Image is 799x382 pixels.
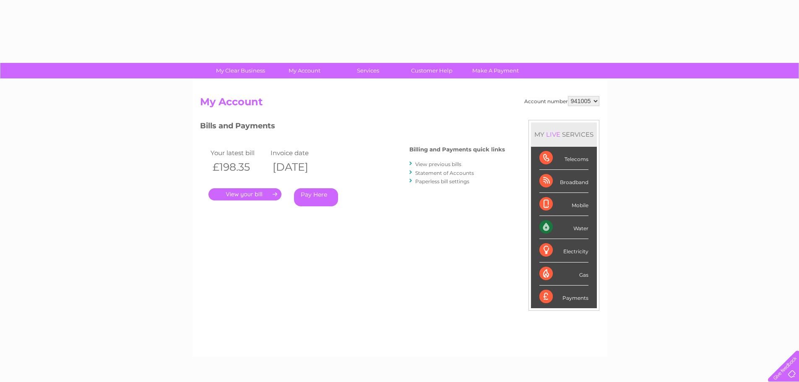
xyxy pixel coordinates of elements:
div: Mobile [539,193,588,216]
a: View previous bills [415,161,461,167]
h3: Bills and Payments [200,120,505,135]
div: Payments [539,286,588,308]
div: Broadband [539,170,588,193]
a: Customer Help [397,63,466,78]
th: [DATE] [268,159,329,176]
a: Statement of Accounts [415,170,474,176]
div: LIVE [544,130,562,138]
a: Make A Payment [461,63,530,78]
a: Pay Here [294,188,338,206]
td: Your latest bill [208,147,269,159]
div: Telecoms [539,147,588,170]
div: MY SERVICES [531,122,597,146]
a: My Clear Business [206,63,275,78]
a: My Account [270,63,339,78]
h4: Billing and Payments quick links [409,146,505,153]
a: . [208,188,281,200]
td: Invoice date [268,147,329,159]
div: Gas [539,262,588,286]
h2: My Account [200,96,599,112]
th: £198.35 [208,159,269,176]
a: Paperless bill settings [415,178,469,185]
div: Electricity [539,239,588,262]
div: Account number [524,96,599,106]
div: Water [539,216,588,239]
a: Services [333,63,403,78]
